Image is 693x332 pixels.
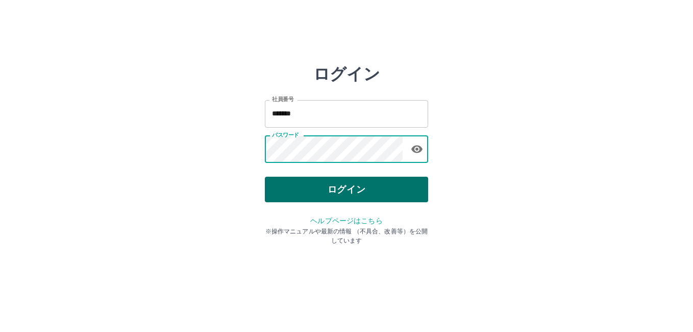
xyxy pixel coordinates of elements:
[310,217,382,225] a: ヘルプページはこちら
[272,96,293,103] label: 社員番号
[265,177,428,202] button: ログイン
[265,227,428,245] p: ※操作マニュアルや最新の情報 （不具合、改善等）を公開しています
[313,64,380,84] h2: ログイン
[272,131,299,139] label: パスワード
